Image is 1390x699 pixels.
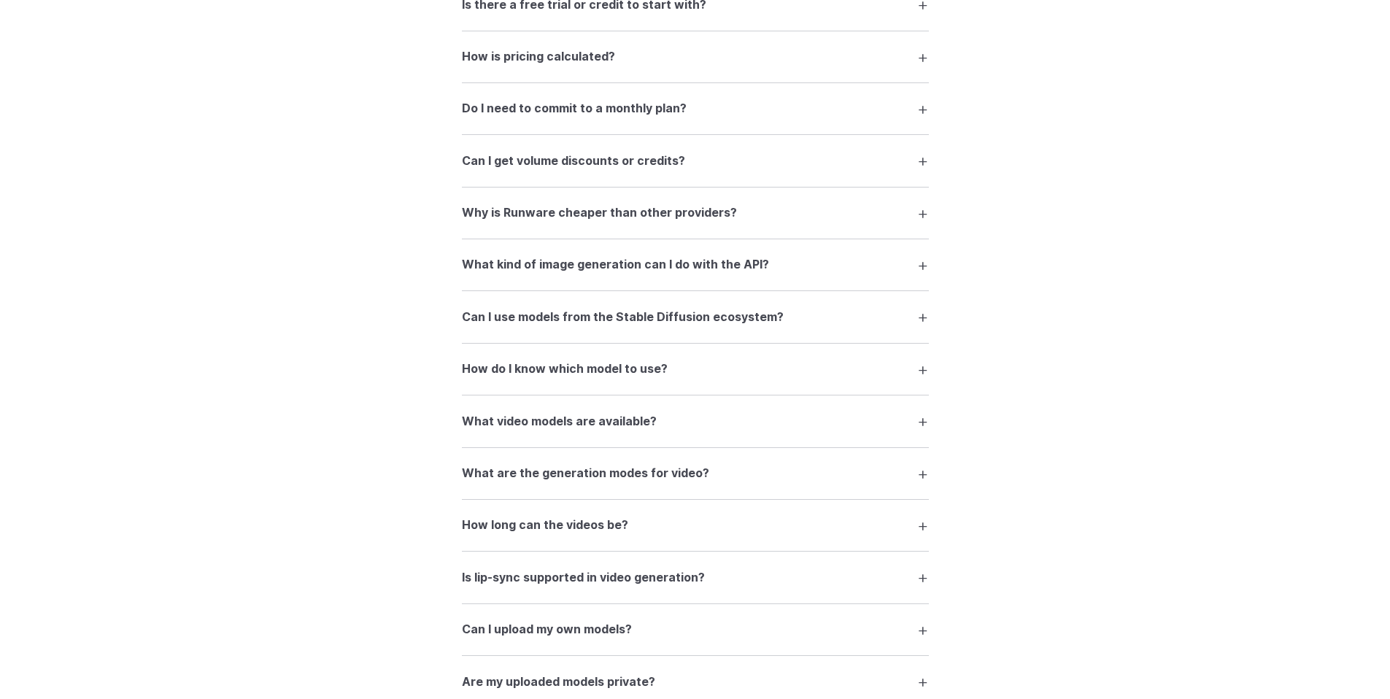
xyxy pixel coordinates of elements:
[462,255,769,274] h3: What kind of image generation can I do with the API?
[462,360,668,379] h3: How do I know which model to use?
[462,616,929,644] summary: Can I upload my own models?
[462,47,615,66] h3: How is pricing calculated?
[462,303,929,331] summary: Can I use models from the Stable Diffusion ecosystem?
[462,204,737,223] h3: Why is Runware cheaper than other providers?
[462,95,929,123] summary: Do I need to commit to a monthly plan?
[462,673,655,692] h3: Are my uploaded models private?
[462,568,705,587] h3: Is lip-sync supported in video generation?
[462,251,929,279] summary: What kind of image generation can I do with the API?
[462,460,929,487] summary: What are the generation modes for video?
[462,99,687,118] h3: Do I need to commit to a monthly plan?
[462,308,784,327] h3: Can I use models from the Stable Diffusion ecosystem?
[462,464,709,483] h3: What are the generation modes for video?
[462,152,685,171] h3: Can I get volume discounts or credits?
[462,412,657,431] h3: What video models are available?
[462,147,929,174] summary: Can I get volume discounts or credits?
[462,43,929,71] summary: How is pricing calculated?
[462,199,929,227] summary: Why is Runware cheaper than other providers?
[462,407,929,435] summary: What video models are available?
[462,355,929,383] summary: How do I know which model to use?
[462,563,929,591] summary: Is lip-sync supported in video generation?
[462,516,628,535] h3: How long can the videos be?
[462,511,929,539] summary: How long can the videos be?
[462,620,632,639] h3: Can I upload my own models?
[462,668,929,695] summary: Are my uploaded models private?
